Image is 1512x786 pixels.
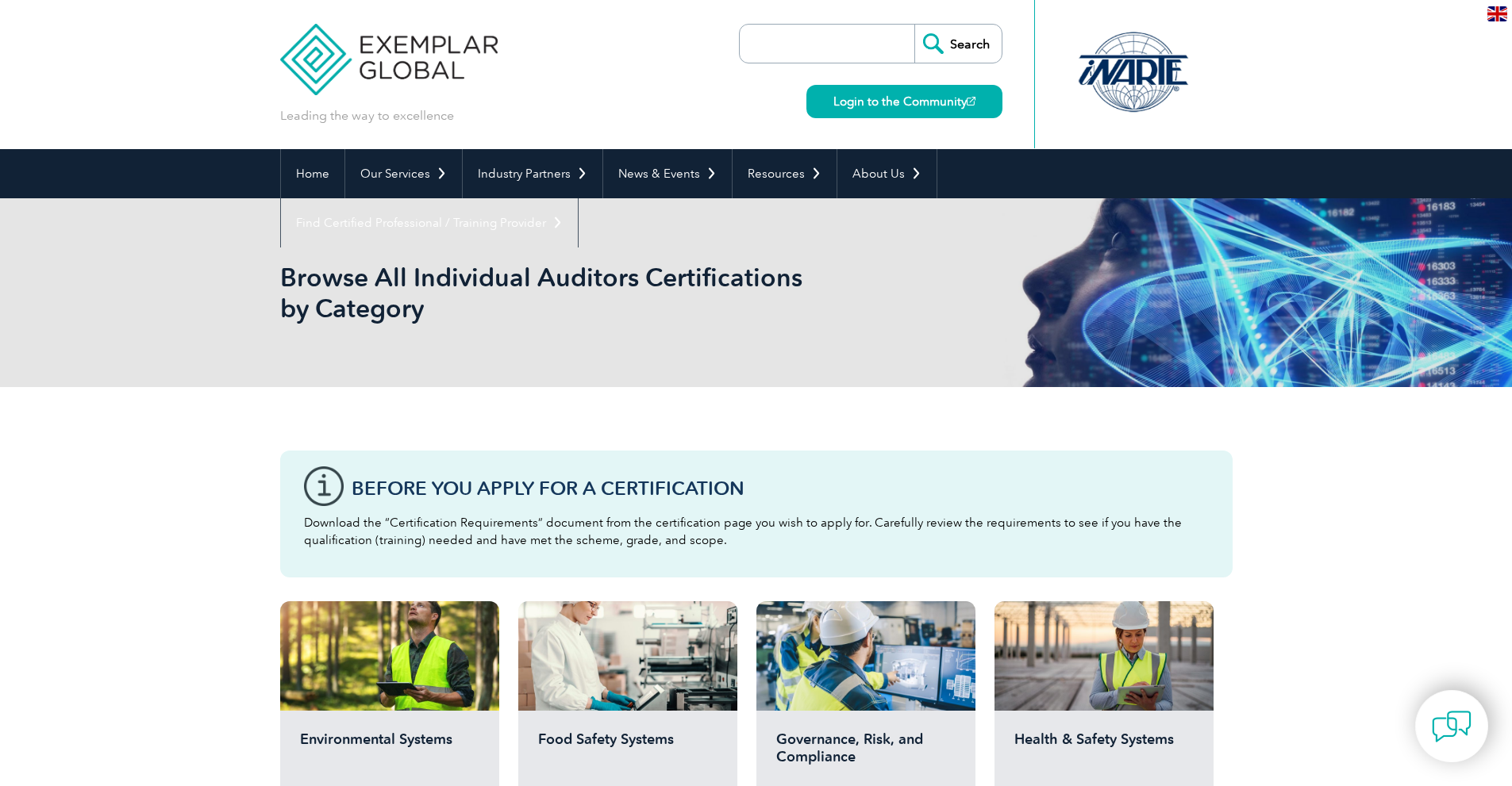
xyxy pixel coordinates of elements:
a: News & Events [603,149,732,198]
img: en [1487,6,1507,21]
h2: Food Safety Systems [538,730,718,778]
p: Download the “Certification Requirements” document from the certification page you wish to apply ... [304,514,1209,549]
a: Login to the Community [806,85,1002,118]
h2: Health & Safety Systems [1014,730,1194,778]
a: Home [281,149,344,198]
a: Find Certified Professional / Training Provider [281,198,578,247]
img: contact-chat.png [1432,707,1472,746]
h3: Before You Apply For a Certification [352,478,1209,498]
a: Industry Partners [463,149,602,198]
h2: Environmental Systems [300,730,479,778]
h1: Browse All Individual Auditors Certifications by Category [280,262,890,324]
img: open_square.png [967,97,975,105]
a: Resources [733,149,837,198]
p: Leading the way to excellence [280,107,454,125]
a: About Us [837,149,937,198]
h2: Governance, Risk, and Compliance [776,730,956,778]
a: Our Services [345,149,462,198]
input: Search [914,25,1002,63]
